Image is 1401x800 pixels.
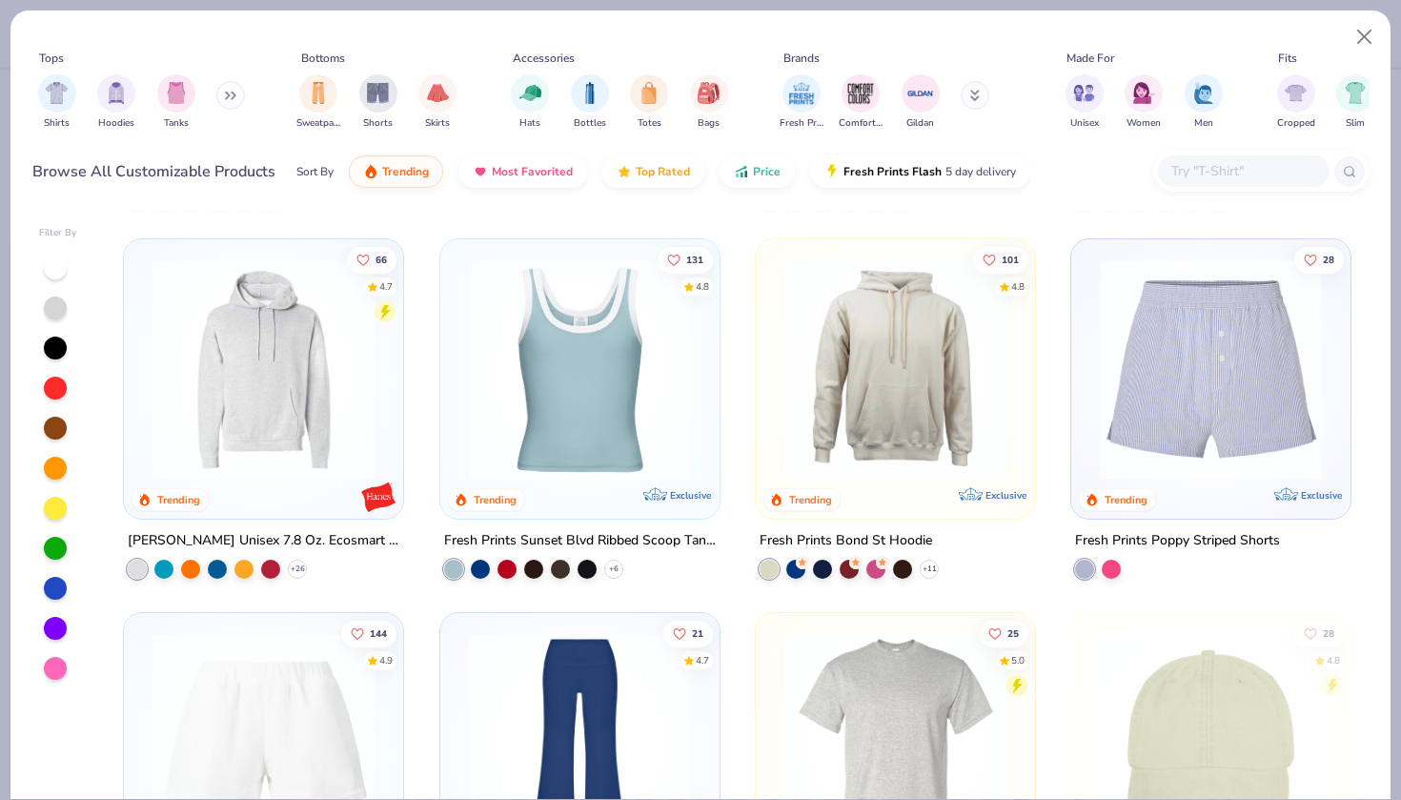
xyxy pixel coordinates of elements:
[639,82,660,104] img: Totes Image
[38,74,76,131] div: filter for Shirts
[427,82,449,104] img: Skirts Image
[1066,50,1114,67] div: Made For
[753,164,781,179] span: Price
[636,164,690,179] span: Top Rated
[296,74,340,131] div: filter for Sweatpants
[846,79,875,108] img: Comfort Colors Image
[106,82,127,104] img: Hoodies Image
[780,74,823,131] div: filter for Fresh Prints
[1294,621,1344,647] button: Like
[157,74,195,131] div: filter for Tanks
[1133,82,1155,104] img: Women Image
[698,82,719,104] img: Bags Image
[296,163,334,180] div: Sort By
[922,564,936,575] span: + 11
[363,164,378,179] img: trending.gif
[382,164,429,179] span: Trending
[690,74,728,131] div: filter for Bags
[787,79,816,108] img: Fresh Prints Image
[38,74,76,131] button: filter button
[973,246,1028,273] button: Like
[1336,74,1374,131] button: filter button
[1127,116,1161,131] span: Women
[291,564,305,575] span: + 26
[574,116,606,131] span: Bottles
[1346,116,1365,131] span: Slim
[376,255,387,264] span: 66
[1277,116,1315,131] span: Cropped
[458,155,587,188] button: Most Favorited
[630,74,668,131] button: filter button
[341,621,396,647] button: Like
[46,82,68,104] img: Shirts Image
[630,74,668,131] div: filter for Totes
[513,50,575,67] div: Accessories
[128,529,399,553] div: [PERSON_NAME] Unisex 7.8 Oz. Ecosmart 50/50 Pullover Hooded Sweatshirt
[308,82,329,104] img: Sweatpants Image
[39,226,77,240] div: Filter By
[839,116,883,131] span: Comfort Colors
[418,74,457,131] div: filter for Skirts
[97,74,135,131] button: filter button
[349,155,443,188] button: Trending
[695,279,708,294] div: 4.8
[492,164,573,179] span: Most Favorited
[810,155,1030,188] button: Fresh Prints Flash5 day delivery
[1011,654,1025,668] div: 5.0
[1011,279,1025,294] div: 4.8
[473,164,488,179] img: most_fav.gif
[143,258,384,481] img: fe3aba7b-4693-4b3e-ab95-a32d4261720b
[32,160,275,183] div: Browse All Customizable Products
[367,82,389,104] img: Shorts Image
[359,74,397,131] div: filter for Shorts
[780,74,823,131] button: filter button
[695,654,708,668] div: 4.7
[1294,246,1344,273] button: Like
[1345,82,1366,104] img: Slim Image
[296,116,340,131] span: Sweatpants
[1066,74,1104,131] div: filter for Unisex
[662,621,712,647] button: Like
[1347,19,1383,55] button: Close
[519,82,541,104] img: Hats Image
[579,82,600,104] img: Bottles Image
[609,564,619,575] span: + 6
[301,50,345,67] div: Bottoms
[1185,74,1223,131] button: filter button
[347,246,396,273] button: Like
[1278,50,1297,67] div: Fits
[359,74,397,131] button: filter button
[1277,74,1315,131] div: filter for Cropped
[906,79,935,108] img: Gildan Image
[571,74,609,131] div: filter for Bottles
[1194,116,1213,131] span: Men
[670,489,711,502] span: Exclusive
[511,74,549,131] div: filter for Hats
[296,74,340,131] button: filter button
[1073,82,1095,104] img: Unisex Image
[617,164,632,179] img: TopRated.gif
[425,116,450,131] span: Skirts
[902,74,940,131] button: filter button
[519,116,540,131] span: Hats
[638,116,661,131] span: Totes
[691,629,702,639] span: 21
[44,116,70,131] span: Shirts
[824,164,840,179] img: flash.gif
[783,50,820,67] div: Brands
[1070,116,1099,131] span: Unisex
[370,629,387,639] span: 144
[945,161,1016,183] span: 5 day delivery
[418,74,457,131] button: filter button
[1125,74,1163,131] button: filter button
[1066,74,1104,131] button: filter button
[39,50,64,67] div: Tops
[1277,74,1315,131] button: filter button
[685,255,702,264] span: 131
[698,116,720,131] span: Bags
[775,258,1016,481] img: 8f478216-4029-45fd-9955-0c7f7b28c4ae
[1323,629,1334,639] span: 28
[1327,654,1340,668] div: 4.8
[98,116,134,131] span: Hoodies
[511,74,549,131] button: filter button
